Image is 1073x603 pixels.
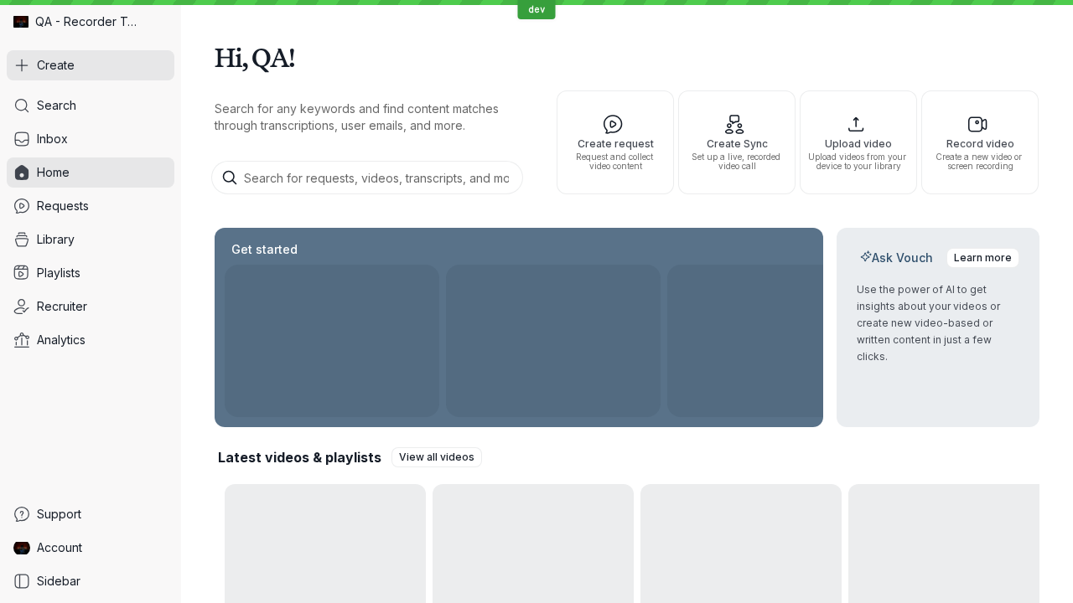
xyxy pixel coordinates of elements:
[946,248,1019,268] a: Learn more
[7,50,174,80] button: Create
[13,539,30,556] img: QA Dev Recorder avatar
[37,198,89,214] span: Requests
[228,241,301,258] h2: Get started
[35,13,143,30] span: QA - Recorder Testing
[564,152,666,171] span: Request and collect video content
[7,258,174,288] a: Playlists
[37,332,86,348] span: Analytics
[7,499,174,529] a: Support
[857,250,936,266] h2: Ask Vouch
[215,33,1039,80] h1: Hi, QA!
[7,291,174,322] a: Recruiter
[37,131,68,147] span: Inbox
[921,90,1039,194] button: Record videoCreate a new video or screen recording
[929,152,1031,171] span: Create a new video or screen recording
[211,161,523,194] input: Search for requests, videos, transcripts, and more...
[807,138,910,149] span: Upload video
[37,231,75,248] span: Library
[37,506,81,523] span: Support
[929,138,1031,149] span: Record video
[857,281,1019,365] p: Use the power of AI to get insights about your videos or create new video-based or written conten...
[37,265,80,281] span: Playlists
[37,164,70,181] span: Home
[954,250,1012,266] span: Learn more
[37,97,76,114] span: Search
[218,448,381,466] h2: Latest videos & playlists
[686,152,788,171] span: Set up a live, recorded video call
[557,90,674,194] button: Create requestRequest and collect video content
[13,14,29,29] img: QA - Recorder Testing avatar
[215,100,526,134] p: Search for any keywords and find content matches through transcriptions, user emails, and more.
[37,57,75,74] span: Create
[7,325,174,355] a: Analytics
[37,573,80,590] span: Sidebar
[37,298,87,315] span: Recruiter
[7,224,174,255] a: Library
[7,566,174,596] a: Sidebar
[37,539,82,556] span: Account
[7,90,174,121] a: Search
[7,533,174,563] a: QA Dev Recorder avatarAccount
[686,138,788,149] span: Create Sync
[399,449,474,466] span: View all videos
[7,7,174,37] div: QA - Recorder Testing
[800,90,917,194] button: Upload videoUpload videos from your device to your library
[7,124,174,154] a: Inbox
[7,191,174,221] a: Requests
[7,157,174,188] a: Home
[391,447,482,467] a: View all videos
[807,152,910,171] span: Upload videos from your device to your library
[678,90,796,194] button: Create SyncSet up a live, recorded video call
[564,138,666,149] span: Create request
